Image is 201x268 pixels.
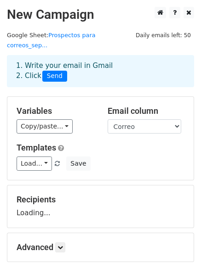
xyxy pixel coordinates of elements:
h5: Recipients [17,195,184,205]
div: Loading... [17,195,184,218]
a: Load... [17,156,52,171]
h2: New Campaign [7,7,194,22]
span: Send [42,71,67,82]
h5: Email column [108,106,185,116]
h5: Variables [17,106,94,116]
span: Daily emails left: 50 [132,30,194,40]
a: Daily emails left: 50 [132,32,194,39]
a: Copy/paste... [17,119,73,134]
h5: Advanced [17,242,184,252]
small: Google Sheet: [7,32,95,49]
a: Templates [17,143,56,152]
div: 1. Write your email in Gmail 2. Click [9,61,192,82]
a: Prospectos para correos_sep... [7,32,95,49]
button: Save [66,156,90,171]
